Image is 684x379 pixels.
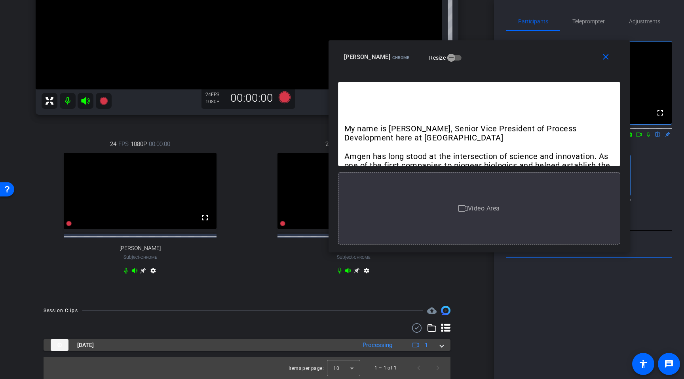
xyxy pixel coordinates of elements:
span: [PERSON_NAME] [344,53,390,61]
span: 00:00:00 [149,140,170,148]
div: 24 [205,91,225,98]
span: 1080P [131,140,147,148]
mat-icon: flip [653,131,663,138]
span: 24 [110,140,116,148]
span: Participants [518,19,548,24]
mat-icon: fullscreen [200,213,210,222]
span: - [353,254,354,260]
span: Adjustments [629,19,660,24]
div: Items per page: [289,364,324,372]
span: - [139,254,141,260]
mat-icon: fullscreen [655,108,665,117]
span: Subject [123,254,157,261]
span: Teleprompter [572,19,605,24]
span: Chrome [354,255,370,260]
div: Session Clips [44,307,78,315]
mat-icon: settings [148,267,158,277]
mat-icon: message [664,359,674,369]
label: Resize [429,54,447,62]
button: Next page [428,358,447,377]
span: 1 [425,341,428,349]
span: Chrome [141,255,157,260]
p: Amgen has long stood at the intersection of science and innovation. As one of the first companies... [344,152,614,180]
span: [PERSON_NAME] [120,245,161,252]
span: Chrome [392,55,410,60]
button: Previous page [409,358,428,377]
mat-icon: accessibility [638,359,648,369]
div: Processing [359,341,396,350]
div: 1080P [205,99,225,105]
span: FPS [118,140,129,148]
div: 00:00:00 [225,91,278,105]
span: Destinations for your clips [427,306,437,315]
img: thumb-nail [51,339,68,351]
div: 1 – 1 of 1 [374,364,397,372]
span: [DATE] [77,341,94,349]
span: Subject [337,254,370,261]
span: FPS [211,92,219,97]
span: Video Area [468,204,500,212]
img: Session clips [441,306,450,315]
mat-icon: settings [362,267,371,277]
mat-icon: close [601,52,611,62]
span: 24 [325,140,332,148]
mat-icon: cloud_upload [427,306,437,315]
p: My name is [PERSON_NAME], Senior Vice President of Process Development here at [GEOGRAPHIC_DATA] [344,124,614,143]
